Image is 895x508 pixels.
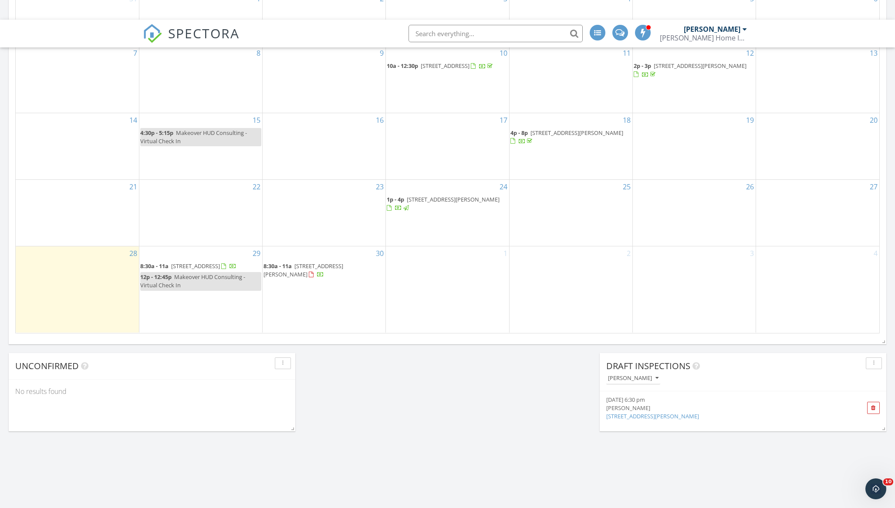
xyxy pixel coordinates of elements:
a: 2p - 3p [STREET_ADDRESS][PERSON_NAME] [634,62,746,78]
a: Go to September 20, 2025 [868,113,879,127]
a: Go to September 22, 2025 [251,180,262,194]
a: Go to September 14, 2025 [128,113,139,127]
span: SPECTORA [168,24,240,42]
a: 8:30a - 11a [STREET_ADDRESS] [140,261,261,272]
a: Go to September 21, 2025 [128,180,139,194]
td: Go to September 26, 2025 [632,179,756,246]
a: Go to September 29, 2025 [251,246,262,260]
a: 4p - 8p [STREET_ADDRESS][PERSON_NAME] [510,129,623,145]
a: Go to September 12, 2025 [744,46,756,60]
span: 12p - 12:45p [140,273,172,281]
td: Go to September 20, 2025 [756,113,879,179]
a: Go to September 27, 2025 [868,180,879,194]
a: Go to September 16, 2025 [374,113,385,127]
td: Go to September 9, 2025 [263,46,386,113]
div: Payouts to your bank or debit card occur on a daily basis. Each payment usually takes two busines... [14,120,136,180]
a: Go to October 3, 2025 [748,246,756,260]
a: Go to September 10, 2025 [498,46,509,60]
a: Go to September 26, 2025 [744,180,756,194]
a: Go to September 18, 2025 [621,113,632,127]
a: Go to September 8, 2025 [255,46,262,60]
a: [STREET_ADDRESS][PERSON_NAME] [606,412,699,420]
textarea: Message… [7,267,167,282]
span: 2p - 3p [634,62,651,70]
td: Go to September 16, 2025 [263,113,386,179]
div: Support • 47m ago [14,187,64,192]
a: Go to September 11, 2025 [621,46,632,60]
a: Go to September 24, 2025 [498,180,509,194]
a: 8:30a - 11a [STREET_ADDRESS][PERSON_NAME] [263,262,343,278]
div: Brown's Home Inspections [660,34,747,42]
td: Go to October 4, 2025 [756,246,879,333]
td: Go to September 29, 2025 [139,246,262,333]
div: [DATE] 6:30 pm [606,396,834,404]
a: Go to September 7, 2025 [132,46,139,60]
a: Go to September 19, 2025 [744,113,756,127]
a: 8:30a - 11a [STREET_ADDRESS] [140,262,236,270]
td: Go to September 18, 2025 [509,113,632,179]
td: Go to September 24, 2025 [386,179,509,246]
span: Makeover HUD Consulting - Virtual Check In [140,129,247,145]
button: Upload attachment [14,285,20,292]
span: 4p - 8p [510,129,528,137]
div: Close [153,3,169,19]
span: 8:30a - 11a [263,262,292,270]
td: Go to September 13, 2025 [756,46,879,113]
button: [PERSON_NAME] [606,373,660,384]
div: Support says… [7,59,167,204]
a: here [61,155,74,161]
span: Makeover HUD Consulting - Virtual Check In [140,273,245,289]
span: 10 [883,478,893,485]
a: Go to October 2, 2025 [625,246,632,260]
a: 2p - 3p [STREET_ADDRESS][PERSON_NAME] [634,61,755,80]
td: Go to September 10, 2025 [386,46,509,113]
td: Go to September 11, 2025 [509,46,632,113]
h1: Support [42,4,70,11]
td: Go to September 21, 2025 [16,179,139,246]
span: [STREET_ADDRESS][PERSON_NAME] [407,195,500,203]
img: The Best Home Inspection Software - Spectora [143,24,162,43]
a: 10a - 12:30p [STREET_ADDRESS] [387,62,494,70]
span: 8:30a - 11a [140,262,169,270]
span: [STREET_ADDRESS][PERSON_NAME] [654,62,746,70]
td: Go to September 12, 2025 [632,46,756,113]
td: Go to September 30, 2025 [263,246,386,333]
a: 4p - 8p [STREET_ADDRESS][PERSON_NAME] [510,128,632,147]
span: [STREET_ADDRESS][PERSON_NAME] [530,129,623,137]
a: SPECTORA [143,31,240,50]
button: Home [136,3,153,20]
td: Go to September 17, 2025 [386,113,509,179]
div: [PERSON_NAME] [684,25,740,34]
button: Emoji picker [27,285,34,292]
td: Go to September 14, 2025 [16,113,139,179]
span: 1p - 4p [387,195,404,203]
button: Start recording [55,285,62,292]
span: 10a - 12:30p [387,62,418,70]
input: Search everything... [409,25,583,42]
a: 1p - 4p [STREET_ADDRESS][PERSON_NAME] [387,195,508,213]
a: Go to October 1, 2025 [502,246,509,260]
a: Go to September 9, 2025 [378,46,385,60]
span: Unconfirmed [15,360,79,372]
a: Go to September 15, 2025 [251,113,262,127]
span: [STREET_ADDRESS] [421,62,469,70]
a: Go to September 13, 2025 [868,46,879,60]
iframe: Intercom live chat [865,478,886,499]
a: Go to September 23, 2025 [374,180,385,194]
div: No results found [9,380,295,403]
td: Go to October 1, 2025 [386,246,509,333]
td: Go to September 28, 2025 [16,246,139,333]
div: You've received a payment! Amount $375.00 Fee $12.59 Net $362.41 Transaction # pi_3SCUypK7snlDGpR... [7,59,143,185]
a: 8:30a - 11a [STREET_ADDRESS][PERSON_NAME] [263,261,385,280]
a: Go to September 28, 2025 [128,246,139,260]
td: Go to September 22, 2025 [139,179,262,246]
td: Go to September 8, 2025 [139,46,262,113]
button: go back [6,3,22,20]
td: Go to October 3, 2025 [632,246,756,333]
a: [DATE] 6:30 pm [PERSON_NAME] [STREET_ADDRESS][PERSON_NAME] [606,396,834,421]
td: Go to September 25, 2025 [509,179,632,246]
span: 4:30p - 5:15p [140,129,173,137]
a: [DOMAIN_NAME] [20,172,71,178]
a: Go to September 30, 2025 [374,246,385,260]
span: [STREET_ADDRESS][PERSON_NAME] [263,262,343,278]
